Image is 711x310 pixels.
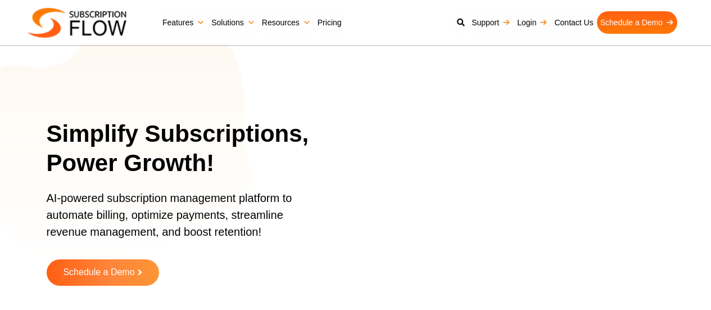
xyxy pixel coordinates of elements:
a: Resources [259,11,314,34]
h1: Simplify Subscriptions, Power Growth! [47,119,327,178]
a: Contact Us [551,11,596,34]
a: Login [514,11,551,34]
a: Schedule a Demo [597,11,677,34]
a: Features [159,11,208,34]
a: Support [468,11,514,34]
p: AI-powered subscription management platform to automate billing, optimize payments, streamline re... [47,190,313,251]
span: Schedule a Demo [63,268,134,277]
a: Pricing [314,11,345,34]
a: Schedule a Demo [47,259,159,286]
a: Solutions [208,11,259,34]
img: Subscriptionflow [28,8,126,38]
